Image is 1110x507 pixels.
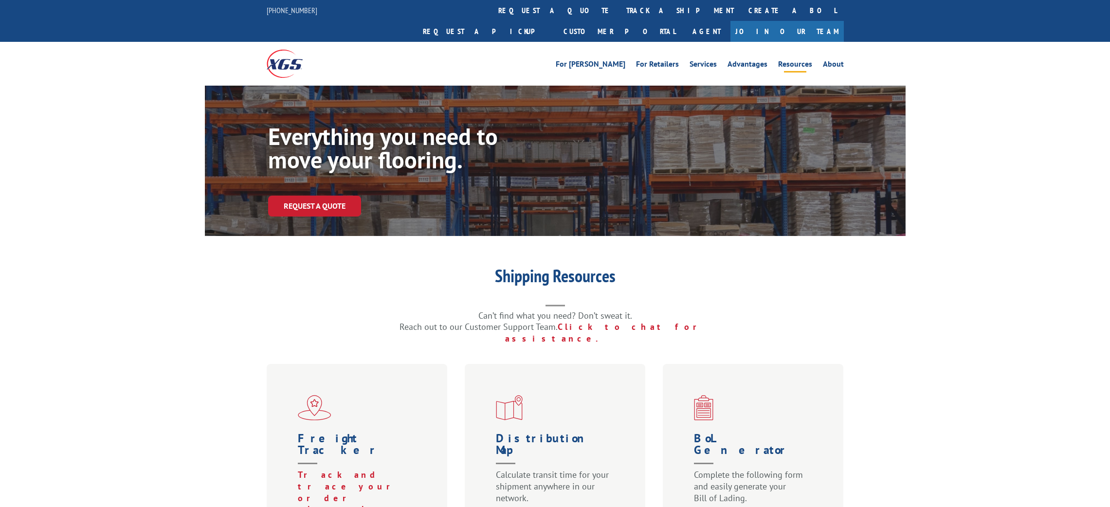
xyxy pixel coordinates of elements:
[683,21,730,42] a: Agent
[556,21,683,42] a: Customer Portal
[730,21,844,42] a: Join Our Team
[694,395,713,420] img: xgs-icon-bo-l-generator-red
[267,5,317,15] a: [PHONE_NUMBER]
[268,196,361,217] a: Request a Quote
[416,21,556,42] a: Request a pickup
[690,60,717,71] a: Services
[728,60,767,71] a: Advantages
[361,267,750,290] h1: Shipping Resources
[556,60,625,71] a: For [PERSON_NAME]
[496,433,619,469] h1: Distribution Map
[823,60,844,71] a: About
[636,60,679,71] a: For Retailers
[496,395,523,420] img: xgs-icon-distribution-map-red
[268,125,560,176] h1: Everything you need to move your flooring.
[505,321,710,344] a: Click to chat for assistance.
[361,310,750,344] p: Can’t find what you need? Don’t sweat it. Reach out to our Customer Support Team.
[778,60,812,71] a: Resources
[298,395,331,420] img: xgs-icon-flagship-distribution-model-red
[694,433,817,469] h1: BoL Generator
[298,433,420,469] h1: Freight Tracker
